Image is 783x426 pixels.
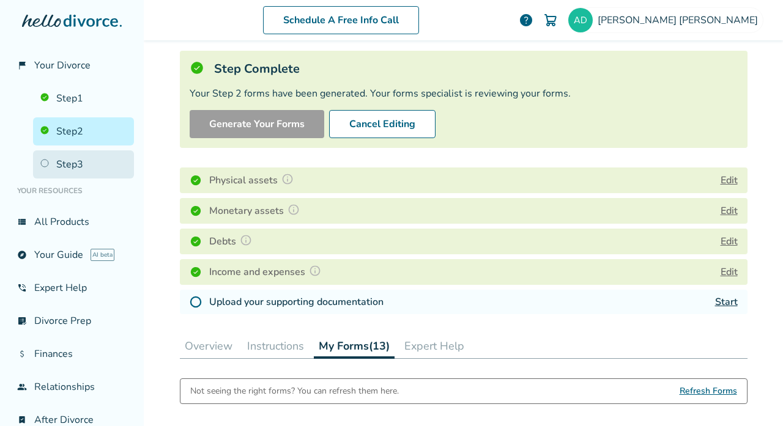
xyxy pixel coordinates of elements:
[263,6,419,34] a: Schedule A Free Info Call
[17,217,27,227] span: view_list
[598,13,763,27] span: [PERSON_NAME] [PERSON_NAME]
[91,249,114,261] span: AI beta
[242,334,309,358] button: Instructions
[314,334,395,359] button: My Forms(13)
[209,233,256,249] h4: Debts
[209,295,384,309] h4: Upload your supporting documentation
[240,234,252,246] img: Question Mark
[10,178,134,203] li: Your Resources
[10,307,134,335] a: list_alt_checkDivorce Prep
[209,264,325,280] h4: Income and expenses
[10,373,134,401] a: groupRelationships
[10,241,134,269] a: exploreYour GuideAI beta
[190,235,202,248] img: Completed
[33,150,134,178] a: Step3
[17,415,27,425] span: bookmark_check
[17,382,27,392] span: group
[10,208,134,236] a: view_listAll Products
[190,174,202,186] img: Completed
[190,266,202,278] img: Completed
[288,204,300,216] img: Question Mark
[34,59,91,72] span: Your Divorce
[722,367,783,426] iframe: Chat Widget
[17,349,27,359] span: attach_money
[17,250,27,260] span: explore
[209,203,303,219] h4: Monetary assets
[33,84,134,112] a: Step1
[17,61,27,70] span: flag_2
[17,283,27,293] span: phone_in_talk
[721,173,738,188] button: Edit
[190,110,324,138] button: Generate Your Forms
[329,110,436,138] button: Cancel Editing
[180,334,237,358] button: Overview
[190,205,202,217] img: Completed
[309,265,321,277] img: Question Mark
[680,379,737,403] span: Refresh Forms
[209,172,297,188] h4: Physical assets
[399,334,469,358] button: Expert Help
[721,234,738,249] button: Edit
[33,117,134,145] a: Step2
[568,8,593,32] img: adertz@yahoo.com
[10,274,134,302] a: phone_in_talkExpert Help
[190,379,399,403] div: Not seeing the right forms? You can refresh them here.
[17,316,27,326] span: list_alt_check
[543,13,558,28] img: Cart
[190,296,202,308] img: Not Started
[519,13,533,28] a: help
[281,173,294,185] img: Question Mark
[721,265,738,279] button: Edit
[721,204,738,218] button: Edit
[10,51,134,79] a: flag_2Your Divorce
[10,340,134,368] a: attach_moneyFinances
[715,295,738,309] a: Start
[214,61,300,77] h5: Step Complete
[190,87,738,100] div: Your Step 2 forms have been generated. Your forms specialist is reviewing your forms.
